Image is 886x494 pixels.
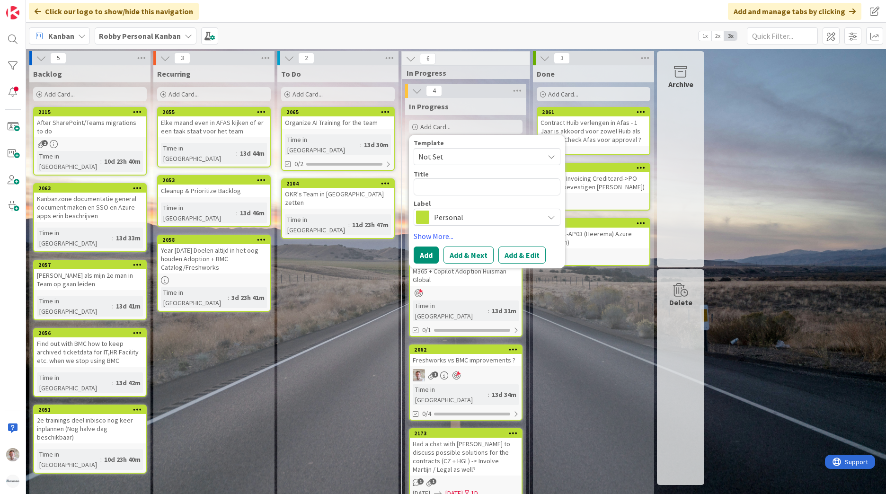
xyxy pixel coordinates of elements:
[34,108,146,137] div: 2115After SharePoint/Teams migrations to do
[38,262,146,268] div: 2057
[669,297,692,308] div: Delete
[292,90,323,98] span: Add Card...
[161,203,236,223] div: Time in [GEOGRAPHIC_DATA]
[38,330,146,336] div: 2056
[102,156,143,167] div: 10d 23h 40m
[498,247,546,264] button: Add & Edit
[542,165,649,171] div: 2146
[413,384,488,405] div: Time in [GEOGRAPHIC_DATA]
[410,265,522,286] div: M365 + Copilot Adoption Huisman Global
[362,140,391,150] div: 13d 30m
[542,109,649,115] div: 2061
[37,151,100,172] div: Time in [GEOGRAPHIC_DATA]
[281,69,301,79] span: To Do
[158,176,270,197] div: 2053Cleanup & Prioritize Backlog
[112,301,114,311] span: :
[34,108,146,116] div: 2115
[728,3,861,20] div: Add and manage tabs by clicking
[489,306,519,316] div: 13d 31m
[414,200,431,207] span: Label
[102,454,143,465] div: 10d 23h 40m
[668,79,693,90] div: Archive
[282,108,394,129] div: 2065Organize AI Training for the team
[413,369,425,381] img: Rd
[162,177,270,184] div: 2053
[538,108,649,116] div: 2061
[407,68,518,78] span: In Progress
[158,116,270,137] div: Elke maand even in AFAS kijken of er een taak staat voor het team
[430,478,436,485] span: 1
[282,108,394,116] div: 2065
[44,90,75,98] span: Add Card...
[158,244,270,273] div: Year [DATE] Doelen altijd in het oog houden Adoption + BMC Catalog/Freshworks
[168,90,199,98] span: Add Card...
[360,140,362,150] span: :
[48,30,74,42] span: Kanban
[538,172,649,193] div: ChatGPT Invoicing Creditcard->PO zetten (bevestigen [PERSON_NAME])
[157,69,191,79] span: Recurring
[238,208,267,218] div: 13d 46m
[282,116,394,129] div: Organize AI Training for the team
[34,406,146,414] div: 2051
[414,230,560,242] a: Show More...
[432,371,438,378] span: 1
[42,140,48,146] span: 2
[554,53,570,64] span: 3
[114,233,143,243] div: 13d 33m
[417,478,424,485] span: 1
[409,102,449,111] span: In Progress
[410,256,522,286] div: 2064M365 + Copilot Adoption Huisman Global
[161,143,236,164] div: Time in [GEOGRAPHIC_DATA]
[286,180,394,187] div: 2104
[161,287,228,308] div: Time in [GEOGRAPHIC_DATA]
[34,184,146,193] div: 2063
[114,301,143,311] div: 13d 41m
[724,31,737,41] span: 3x
[34,406,146,443] div: 20512e trainings deel inbisco nog keer inplannen (Nog halve dag beschikbaar)
[38,406,146,413] div: 2051
[350,220,391,230] div: 11d 23h 47m
[33,69,62,79] span: Backlog
[538,116,649,146] div: Contract Huib verlengen in Afas - 1 Jaar is akkoord voor zowel Huib als Martijn - Check Afas voor...
[158,176,270,185] div: 2053
[747,27,818,44] input: Quick Filter...
[112,378,114,388] span: :
[410,438,522,476] div: Had a chat with [PERSON_NAME] to discuss possible solutions for the contracts (CZ + HGL) -> Invol...
[282,179,394,209] div: 2104OKR's Team in [GEOGRAPHIC_DATA] zetten
[414,140,444,146] span: Template
[410,345,522,366] div: 2062Freshworks vs BMC improvements ?
[158,108,270,137] div: 2055Elke maand even in AFAS kijken of er een taak staat voor het team
[538,108,649,146] div: 2061Contract Huib verlengen in Afas - 1 Jaar is akkoord voor zowel Huib als Martijn - Check Afas ...
[34,329,146,367] div: 2056Find out with BMC how to keep archived ticketdata for IT,HR Facility etc. when we stop using BMC
[410,429,522,476] div: 2173Had a chat with [PERSON_NAME] to discuss possible solutions for the contracts (CZ + HGL) -> I...
[420,123,451,131] span: Add Card...
[162,237,270,243] div: 2058
[100,454,102,465] span: :
[285,134,360,155] div: Time in [GEOGRAPHIC_DATA]
[298,53,314,64] span: 2
[112,233,114,243] span: :
[426,85,442,97] span: 4
[34,261,146,290] div: 2057[PERSON_NAME] als mijn 2e man in Team op gaan leiden
[158,236,270,244] div: 2058
[410,369,522,381] div: Rd
[37,296,112,317] div: Time in [GEOGRAPHIC_DATA]
[99,31,181,41] b: Robby Personal Kanban
[414,247,439,264] button: Add
[413,300,488,321] div: Time in [GEOGRAPHIC_DATA]
[236,208,238,218] span: :
[489,389,519,400] div: 13d 34m
[410,354,522,366] div: Freshworks vs BMC improvements ?
[20,1,43,13] span: Support
[34,269,146,290] div: [PERSON_NAME] als mijn 2e man in Team op gaan leiden
[443,247,494,264] button: Add & Next
[285,214,348,235] div: Time in [GEOGRAPHIC_DATA]
[414,430,522,437] div: 2173
[37,449,100,470] div: Time in [GEOGRAPHIC_DATA]
[6,475,19,488] img: avatar
[410,345,522,354] div: 2062
[229,292,267,303] div: 3d 23h 41m
[6,448,19,461] img: Rd
[548,90,578,98] span: Add Card...
[50,53,66,64] span: 5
